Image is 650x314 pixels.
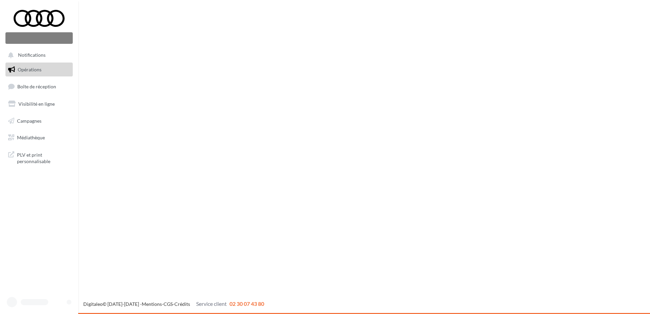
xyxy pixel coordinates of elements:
a: Mentions [142,301,162,307]
span: Service client [196,300,227,307]
span: 02 30 07 43 80 [229,300,264,307]
span: Médiathèque [17,135,45,140]
span: Opérations [18,67,41,72]
div: Nouvelle campagne [5,32,73,44]
span: PLV et print personnalisable [17,150,70,165]
a: Campagnes [4,114,74,128]
span: Campagnes [17,118,41,123]
a: Opérations [4,63,74,77]
span: Notifications [18,52,46,58]
span: Visibilité en ligne [18,101,55,107]
a: Boîte de réception [4,79,74,94]
span: Boîte de réception [17,84,56,89]
a: Crédits [174,301,190,307]
a: CGS [164,301,173,307]
a: Digitaleo [83,301,103,307]
a: Médiathèque [4,130,74,145]
a: PLV et print personnalisable [4,147,74,168]
a: Visibilité en ligne [4,97,74,111]
span: © [DATE]-[DATE] - - - [83,301,264,307]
